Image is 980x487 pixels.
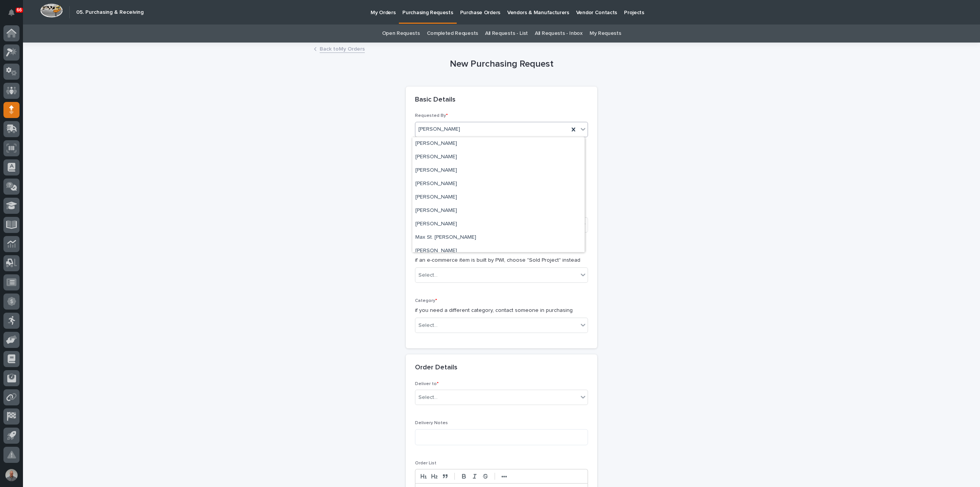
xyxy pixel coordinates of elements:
[10,9,20,21] div: Notifications66
[412,218,585,231] div: Matt Meinert
[535,25,583,43] a: All Requests - Inbox
[415,461,436,466] span: Order List
[412,244,585,258] div: Megan Ergle
[415,307,588,315] p: if you need a different category, contact someone in purchasing
[320,44,365,53] a: Back toMy Orders
[76,9,144,16] h2: 05. Purchasing & Receiving
[415,113,448,118] span: Requested By
[415,382,439,386] span: Deliver to
[412,177,585,191] div: Matt Glassman
[412,204,585,218] div: Matt Jarvis
[590,25,621,43] a: My Requests
[418,394,438,402] div: Select...
[412,164,585,177] div: Matt Beachy
[17,7,22,13] p: 66
[499,472,510,481] button: •••
[382,25,420,43] a: Open Requests
[3,5,20,21] button: Notifications
[415,256,588,264] p: if an e-commerce item is built by PWI, choose "Sold Project" instead
[418,321,438,330] div: Select...
[3,467,20,483] button: users-avatar
[501,474,507,480] strong: •••
[427,25,478,43] a: Completed Requests
[415,298,437,303] span: Category
[418,271,438,279] div: Select...
[412,231,585,244] div: Max St. Julien
[415,248,439,253] span: Order Use
[412,191,585,204] div: Matt Hall
[485,25,528,43] a: All Requests - List
[415,364,457,372] h2: Order Details
[415,421,448,425] span: Delivery Notes
[40,3,63,18] img: Workspace Logo
[412,137,585,151] div: Mark Miller
[412,151,585,164] div: Marston Norris
[418,125,460,133] span: [PERSON_NAME]
[415,96,456,104] h2: Basic Details
[406,59,597,70] h1: New Purchasing Request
